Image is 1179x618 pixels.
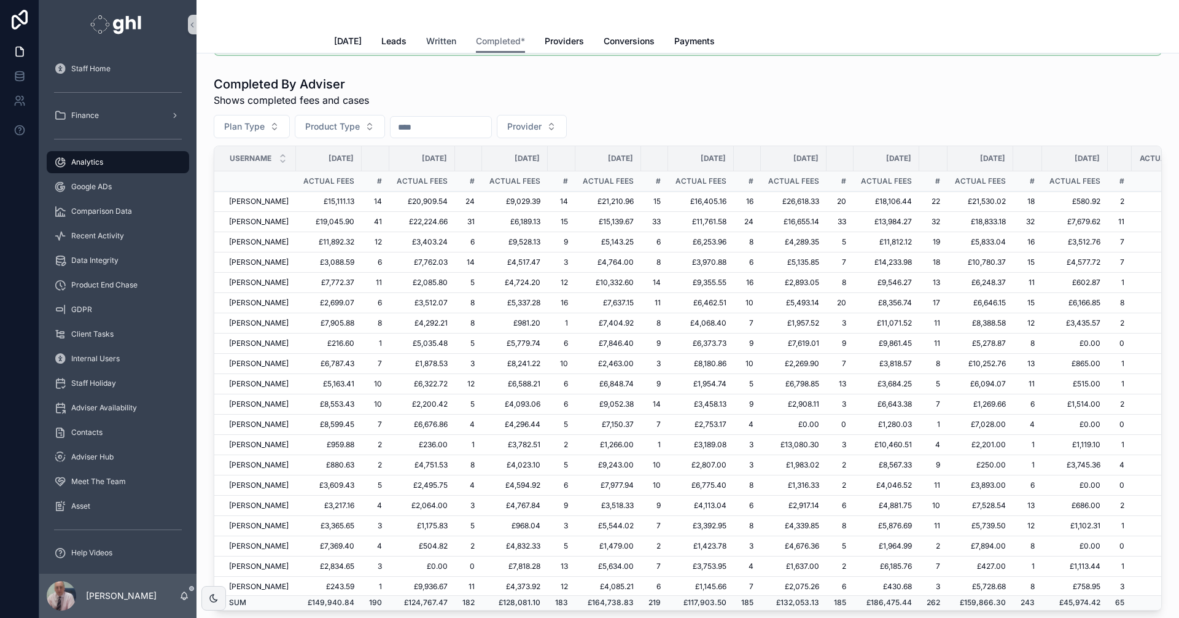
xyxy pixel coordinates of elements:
a: Help Videos [47,542,189,564]
a: Adviser Availability [47,397,189,419]
td: £602.87 [1042,273,1108,293]
td: 16 [548,293,575,313]
td: 8 [1108,293,1132,313]
td: £18,833.18 [947,212,1013,232]
td: £15,111.13 [296,192,362,212]
td: 9 [734,334,761,354]
td: 20 [827,293,854,313]
td: 6 [548,374,575,394]
td: £3,818.57 [854,354,919,374]
td: 11 [641,293,668,313]
td: [PERSON_NAME] [214,273,296,293]
td: 33 [641,212,668,232]
span: Client Tasks [71,329,114,339]
td: [PERSON_NAME] [214,415,296,435]
td: 31 [455,212,482,232]
td: 14 [362,192,389,212]
td: £3,684.25 [854,374,919,394]
td: [PERSON_NAME] [214,334,296,354]
td: 3 [827,394,854,415]
button: Select Button [295,115,385,138]
td: 15 [641,192,668,212]
span: Comparison Data [71,206,132,216]
td: 5 [455,394,482,415]
td: £2,463.00 [575,354,641,374]
td: # [827,171,854,192]
td: £0.00 [1042,334,1108,354]
td: 7 [919,394,947,415]
span: Adviser Hub [71,452,114,462]
td: 24 [455,192,482,212]
span: [DATE] [422,154,447,163]
td: £981.20 [482,313,548,334]
td: £3,970.88 [668,252,734,273]
a: Product End Chase [47,274,189,296]
td: 11 [1108,212,1132,232]
td: £6,462.51 [668,293,734,313]
td: 9 [548,232,575,252]
td: £10,780.37 [947,252,1013,273]
td: 11 [1013,374,1042,394]
span: [DATE] [980,154,1005,163]
td: £5,035.48 [389,334,455,354]
a: Conversions [604,30,655,55]
td: 7 [1108,232,1132,252]
span: [DATE] [1075,154,1100,163]
td: £18,106.44 [854,192,919,212]
td: 3 [827,313,854,334]
td: 5 [455,334,482,354]
td: £1,878.53 [389,354,455,374]
a: Contacts [47,421,189,444]
td: £3,512.07 [389,293,455,313]
td: £13,984.27 [854,212,919,232]
a: Written [426,30,456,55]
td: £580.92 [1042,192,1108,212]
td: 15 [1013,293,1042,313]
a: Internal Users [47,348,189,370]
td: # [734,171,761,192]
td: £8,356.74 [854,293,919,313]
td: 18 [1013,192,1042,212]
td: £2,269.90 [761,354,827,374]
td: £7,637.15 [575,293,641,313]
td: £21,210.96 [575,192,641,212]
td: [PERSON_NAME] [214,293,296,313]
td: £8,180.86 [668,354,734,374]
span: Meet The Team [71,477,126,487]
a: Providers [545,30,584,55]
td: 8 [641,252,668,273]
button: Select Button [497,115,567,138]
td: £3,088.59 [296,252,362,273]
td: Actual Fees [761,171,827,192]
span: Staff Home [71,64,111,74]
td: 9 [827,334,854,354]
td: £5,163.41 [296,374,362,394]
td: [PERSON_NAME] [214,232,296,252]
td: # [362,171,389,192]
span: [DATE] [334,35,362,47]
td: 15 [548,212,575,232]
span: Product End Chase [71,280,138,290]
td: £4,724.20 [482,273,548,293]
td: [PERSON_NAME] [214,252,296,273]
td: 10 [362,394,389,415]
td: 16 [1013,232,1042,252]
td: £4,764.00 [575,252,641,273]
td: £4,068.40 [668,313,734,334]
span: Written [426,35,456,47]
td: 5 [919,374,947,394]
td: 9 [641,374,668,394]
td: £8,599.45 [296,415,362,435]
td: 1 [1108,374,1132,394]
td: £16,405.16 [668,192,734,212]
td: 10 [734,354,761,374]
td: £4,289.35 [761,232,827,252]
td: 12 [1013,313,1042,334]
td: # [455,171,482,192]
td: £6,588.21 [482,374,548,394]
span: Asset [71,501,90,511]
td: 1 [1108,273,1132,293]
td: Actual Fees [947,171,1013,192]
td: 11 [919,313,947,334]
td: £11,892.32 [296,232,362,252]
